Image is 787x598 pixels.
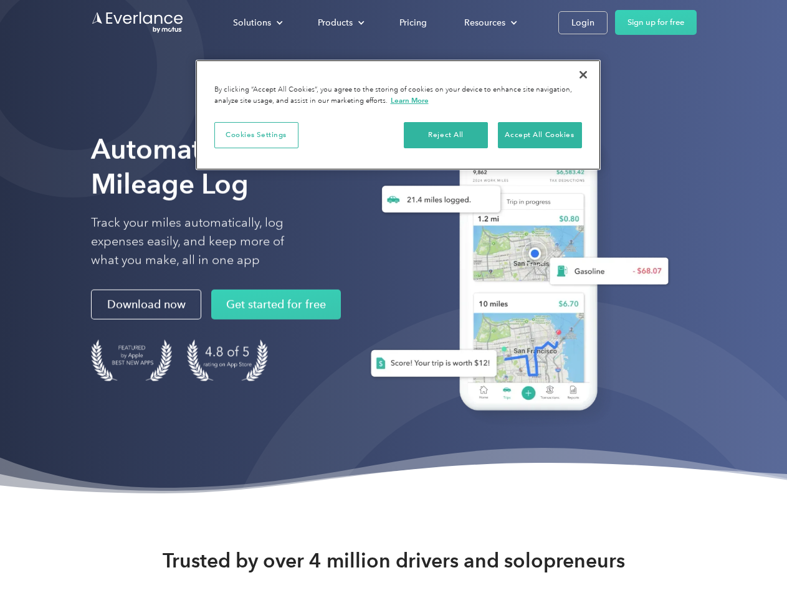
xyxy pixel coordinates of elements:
a: Get started for free [211,290,341,320]
div: Resources [452,12,527,34]
div: By clicking “Accept All Cookies”, you agree to the storing of cookies on your device to enhance s... [214,85,582,107]
button: Accept All Cookies [498,122,582,148]
button: Reject All [404,122,488,148]
div: Pricing [399,15,427,31]
div: Products [318,15,353,31]
div: Resources [464,15,505,31]
img: Everlance, mileage tracker app, expense tracking app [351,118,679,429]
a: Download now [91,290,201,320]
a: Login [558,11,608,34]
div: Privacy [196,60,601,170]
a: Go to homepage [91,11,184,34]
a: Sign up for free [615,10,697,35]
div: Solutions [221,12,293,34]
img: 4.9 out of 5 stars on the app store [187,339,268,381]
div: Solutions [233,15,271,31]
button: Cookies Settings [214,122,298,148]
button: Close [570,61,597,88]
a: Pricing [387,12,439,34]
div: Products [305,12,374,34]
div: Cookie banner [196,60,601,170]
img: Badge for Featured by Apple Best New Apps [91,339,172,381]
a: More information about your privacy, opens in a new tab [391,96,429,105]
p: Track your miles automatically, log expenses easily, and keep more of what you make, all in one app [91,214,313,270]
div: Login [571,15,594,31]
strong: Trusted by over 4 million drivers and solopreneurs [163,548,625,573]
